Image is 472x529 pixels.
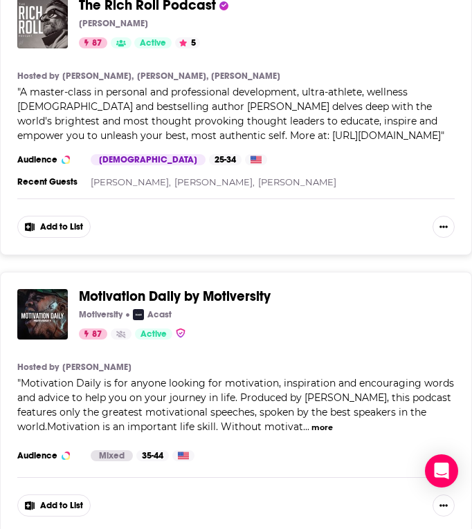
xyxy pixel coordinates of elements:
[303,420,309,433] span: ...
[133,309,172,320] a: AcastAcast
[147,309,172,320] p: Acast
[135,328,172,340] a: Active
[137,71,208,82] a: [PERSON_NAME],
[79,288,271,305] span: Motivation Daily by Motiversity
[92,37,102,50] span: 87
[79,309,122,320] p: Motiversity
[17,86,441,142] span: A master-class in personal and professional development, ultra-athlete, wellness [DEMOGRAPHIC_DAT...
[133,309,144,320] img: Acast
[433,216,455,238] button: Show More Button
[17,450,80,461] h3: Audience
[91,450,133,461] div: Mixed
[62,71,134,82] a: [PERSON_NAME],
[140,37,166,50] span: Active
[425,454,458,488] div: Open Intercom Messenger
[134,37,172,48] a: Active
[79,37,107,48] a: 87
[140,328,167,342] span: Active
[258,176,336,187] a: [PERSON_NAME]
[91,176,171,187] a: [PERSON_NAME],
[17,362,59,373] h4: Hosted by
[17,216,91,238] button: Add to List
[433,494,455,517] button: Show More Button
[17,494,91,517] button: Add to List
[62,362,131,373] a: [PERSON_NAME]
[17,176,80,187] h3: Recent Guests
[211,71,280,82] a: [PERSON_NAME]
[91,154,206,165] div: [DEMOGRAPHIC_DATA]
[17,377,454,433] span: "
[79,328,107,340] a: 87
[17,71,59,82] h4: Hosted by
[17,86,444,142] span: " "
[79,18,148,29] p: [PERSON_NAME]
[174,176,255,187] a: [PERSON_NAME],
[175,327,186,339] img: verified Badge
[79,289,271,304] a: Motivation Daily by Motiversity
[175,37,200,48] button: 5
[311,422,333,434] button: more
[209,154,242,165] div: 25-34
[17,154,80,165] h3: Audience
[17,289,68,340] img: Motivation Daily by Motiversity
[17,377,454,433] span: Motivation Daily is for anyone looking for motivation, inspiration and encouraging words and advi...
[136,450,169,461] div: 35-44
[92,328,102,342] span: 87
